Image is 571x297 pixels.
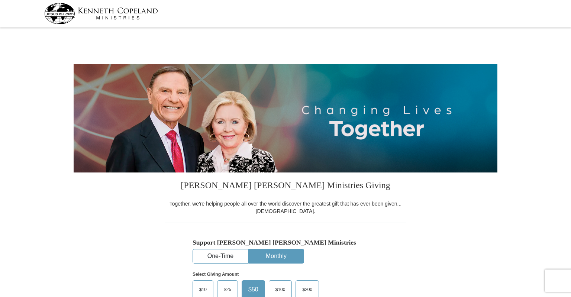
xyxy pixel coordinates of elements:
[299,284,316,295] span: $200
[193,249,248,263] button: One-Time
[193,272,239,277] strong: Select Giving Amount
[249,249,304,263] button: Monthly
[220,284,235,295] span: $25
[193,239,378,246] h5: Support [PERSON_NAME] [PERSON_NAME] Ministries
[44,3,158,24] img: kcm-header-logo.svg
[272,284,289,295] span: $100
[196,284,210,295] span: $10
[165,172,406,200] h3: [PERSON_NAME] [PERSON_NAME] Ministries Giving
[165,200,406,215] div: Together, we're helping people all over the world discover the greatest gift that has ever been g...
[245,284,262,295] span: $50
